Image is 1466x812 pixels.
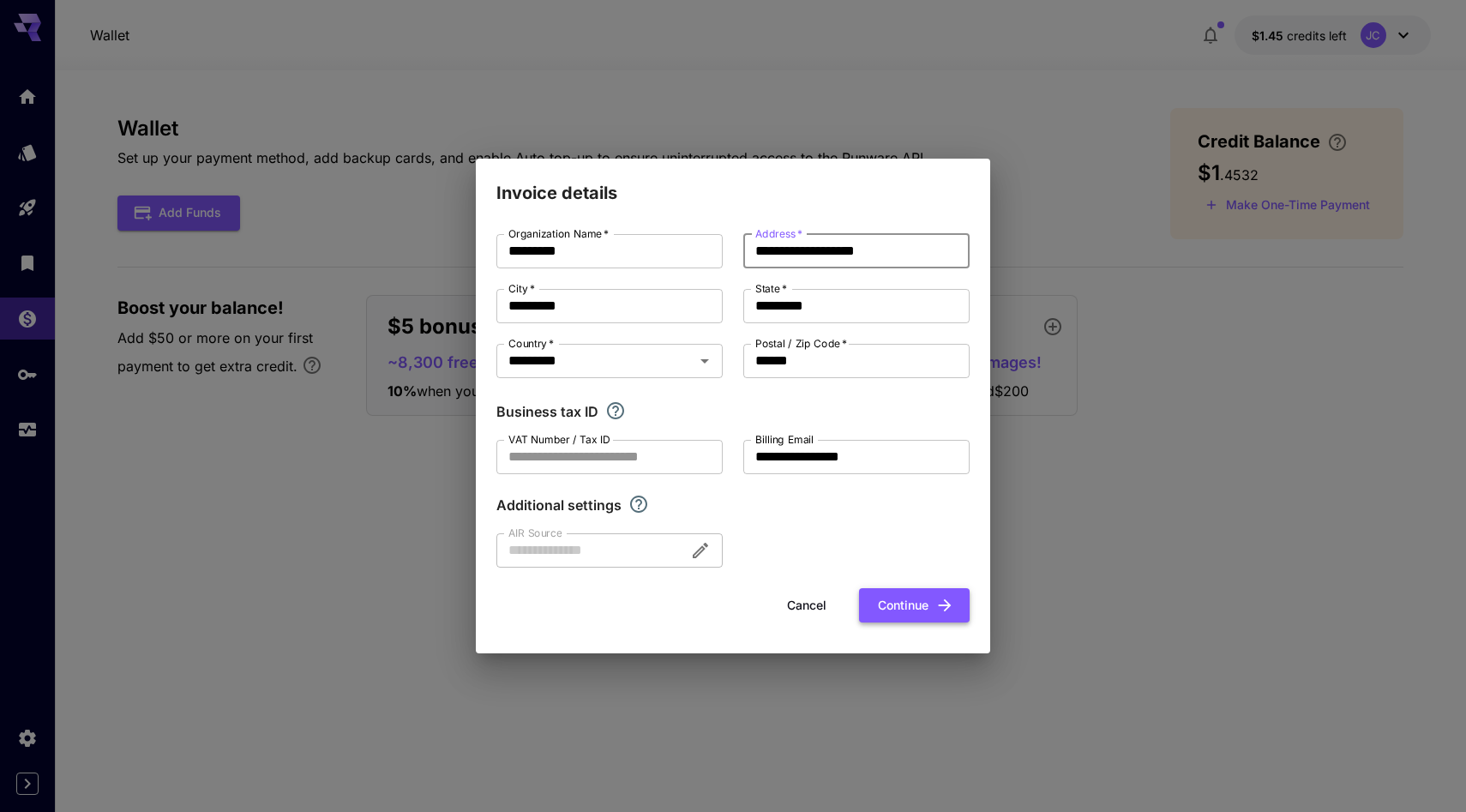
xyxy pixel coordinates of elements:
[496,401,598,422] p: Business tax ID
[768,588,845,623] button: Cancel
[628,494,649,514] svg: Explore additional customization settings
[508,281,535,296] label: City
[476,159,990,207] h2: Invoice details
[496,495,622,515] p: Additional settings
[755,432,814,447] label: Billing Email
[859,588,970,623] button: Continue
[508,226,609,241] label: Organization Name
[508,432,610,447] label: VAT Number / Tax ID
[755,336,847,351] label: Postal / Zip Code
[508,526,562,540] label: AIR Source
[755,226,802,241] label: Address
[693,349,717,373] button: Open
[755,281,787,296] label: State
[605,400,626,421] svg: If you are a business tax registrant, please enter your business tax ID here.
[508,336,554,351] label: Country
